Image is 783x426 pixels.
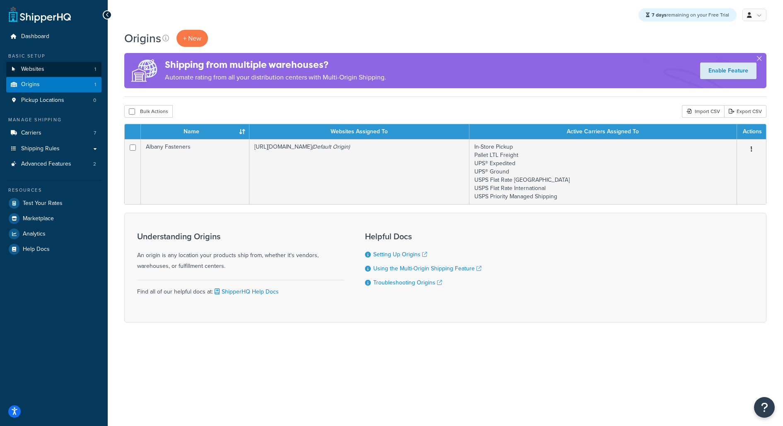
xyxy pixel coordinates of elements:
li: Advanced Features [6,156,101,172]
strong: 7 days [652,11,667,19]
h4: Shipping from multiple warehouses? [165,58,386,72]
div: Find all of our helpful docs at: [137,280,344,297]
span: 1 [94,81,96,88]
td: Albany Fasteners [141,139,249,204]
th: Name : activate to sort column ascending [141,124,249,139]
span: Dashboard [21,33,49,40]
a: Setting Up Origins [373,250,427,259]
span: 0 [93,97,96,104]
a: Using the Multi-Origin Shipping Feature [373,264,481,273]
span: Test Your Rates [23,200,63,207]
p: Automate rating from all your distribution centers with Multi-Origin Shipping. [165,72,386,83]
th: Websites Assigned To [249,124,469,139]
span: Marketplace [23,215,54,222]
a: Origins 1 [6,77,101,92]
td: In-Store Pickup Pallet LTL Freight UPS® Expedited UPS® Ground USPS Flat Rate [GEOGRAPHIC_DATA] US... [469,139,737,204]
li: Carriers [6,125,101,141]
div: Import CSV [682,105,724,118]
span: Carriers [21,130,41,137]
a: Export CSV [724,105,766,118]
button: Open Resource Center [754,397,775,418]
span: 2 [93,161,96,168]
th: Active Carriers Assigned To [469,124,737,139]
a: Troubleshooting Origins [373,278,442,287]
span: Advanced Features [21,161,71,168]
span: 1 [94,66,96,73]
div: An origin is any location your products ship from, whether it's vendors, warehouses, or fulfillme... [137,232,344,272]
a: Help Docs [6,242,101,257]
a: Test Your Rates [6,196,101,211]
li: Websites [6,62,101,77]
a: Marketplace [6,211,101,226]
a: Websites 1 [6,62,101,77]
li: Origins [6,77,101,92]
a: Dashboard [6,29,101,44]
th: Actions [737,124,766,139]
a: Carriers 7 [6,125,101,141]
a: Pickup Locations 0 [6,93,101,108]
div: Basic Setup [6,53,101,60]
span: Analytics [23,231,46,238]
i: (Default Origin) [312,142,350,151]
div: Resources [6,187,101,194]
span: Pickup Locations [21,97,64,104]
span: Origins [21,81,40,88]
a: Enable Feature [700,63,756,79]
div: Manage Shipping [6,116,101,123]
a: Advanced Features 2 [6,156,101,172]
a: Shipping Rules [6,141,101,156]
h3: Helpful Docs [365,232,481,241]
td: [URL][DOMAIN_NAME] [249,139,469,204]
h3: Understanding Origins [137,232,344,241]
h1: Origins [124,30,161,46]
a: + New [176,30,208,47]
span: Shipping Rules [21,145,60,152]
img: ad-origins-multi-dfa493678c5a35abed25fd24b4b8a3fa3505936ce257c16c00bdefe2f3200be3.png [124,53,165,88]
button: Bulk Actions [124,105,173,118]
span: Websites [21,66,44,73]
div: remaining on your Free Trial [638,8,737,22]
a: Analytics [6,226,101,241]
span: + New [183,34,201,43]
span: Help Docs [23,246,50,253]
a: ShipperHQ Help Docs [213,287,279,296]
a: ShipperHQ Home [9,6,71,23]
span: 7 [94,130,96,137]
li: Pickup Locations [6,93,101,108]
